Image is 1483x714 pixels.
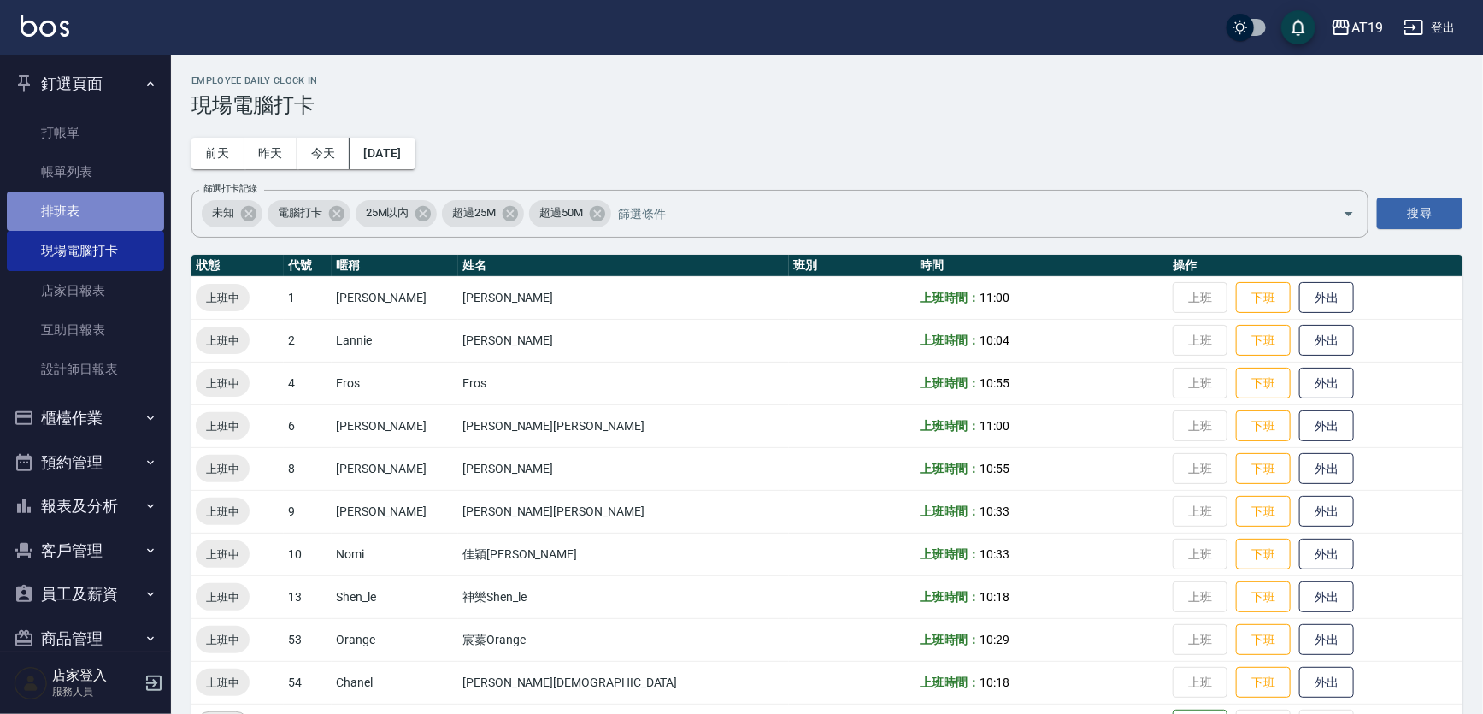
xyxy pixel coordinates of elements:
button: 外出 [1299,581,1354,613]
span: 10:29 [980,633,1009,646]
button: 外出 [1299,496,1354,528]
img: Person [14,666,48,700]
td: [PERSON_NAME][PERSON_NAME] [458,490,789,533]
button: [DATE] [350,138,415,169]
span: 10:55 [980,376,1009,390]
a: 互助日報表 [7,310,164,350]
td: [PERSON_NAME] [458,319,789,362]
b: 上班時間： [920,291,980,304]
button: 下班 [1236,325,1291,357]
td: [PERSON_NAME] [332,404,458,447]
p: 服務人員 [52,684,139,699]
b: 上班時間： [920,419,980,433]
span: 超過25M [442,204,506,221]
div: 未知 [202,200,262,227]
div: 電腦打卡 [268,200,350,227]
button: 外出 [1299,624,1354,656]
td: Shen_le [332,575,458,618]
button: 外出 [1299,539,1354,570]
td: [PERSON_NAME] [458,276,789,319]
th: 操作 [1168,255,1462,277]
td: 佳穎[PERSON_NAME] [458,533,789,575]
span: 上班中 [196,588,250,606]
span: 上班中 [196,503,250,521]
a: 排班表 [7,192,164,231]
td: 4 [284,362,332,404]
span: 上班中 [196,674,250,692]
button: 下班 [1236,282,1291,314]
span: 上班中 [196,417,250,435]
button: 下班 [1236,581,1291,613]
button: 外出 [1299,325,1354,357]
button: 外出 [1299,410,1354,442]
input: 篩選條件 [614,198,1313,228]
button: 登出 [1397,12,1462,44]
span: 11:00 [980,419,1009,433]
span: 上班中 [196,631,250,649]
div: 超過50M [529,200,611,227]
td: 53 [284,618,332,661]
div: 25M以內 [356,200,438,227]
button: 下班 [1236,453,1291,485]
button: 外出 [1299,282,1354,314]
button: save [1281,10,1315,44]
a: 帳單列表 [7,152,164,192]
span: 上班中 [196,546,250,564]
span: 11:00 [980,291,1009,304]
h3: 現場電腦打卡 [191,93,1462,117]
img: Logo [21,15,69,37]
span: 上班中 [196,375,250,392]
td: [PERSON_NAME] [332,276,458,319]
span: 10:33 [980,505,1009,518]
button: 昨天 [244,138,297,169]
button: 搜尋 [1377,198,1462,229]
td: [PERSON_NAME][DEMOGRAPHIC_DATA] [458,661,789,704]
button: 前天 [191,138,244,169]
button: 外出 [1299,453,1354,485]
b: 上班時間： [920,462,980,475]
button: 員工及薪資 [7,572,164,617]
td: Nomi [332,533,458,575]
button: 今天 [297,138,350,169]
td: 9 [284,490,332,533]
div: 超過25M [442,200,524,227]
td: 神樂Shen_le [458,575,789,618]
button: 下班 [1236,667,1291,699]
td: 1 [284,276,332,319]
button: 報表及分析 [7,484,164,528]
span: 上班中 [196,460,250,478]
a: 店家日報表 [7,271,164,310]
td: Lannie [332,319,458,362]
button: 下班 [1236,624,1291,656]
td: 2 [284,319,332,362]
button: 下班 [1236,539,1291,570]
button: 外出 [1299,368,1354,399]
button: 下班 [1236,410,1291,442]
td: 8 [284,447,332,490]
td: 6 [284,404,332,447]
span: 超過50M [529,204,593,221]
button: 預約管理 [7,440,164,485]
span: 電腦打卡 [268,204,332,221]
th: 暱稱 [332,255,458,277]
th: 班別 [789,255,915,277]
b: 上班時間： [920,547,980,561]
button: 下班 [1236,368,1291,399]
td: Chanel [332,661,458,704]
span: 10:55 [980,462,1009,475]
span: 未知 [202,204,244,221]
td: 13 [284,575,332,618]
td: Orange [332,618,458,661]
td: [PERSON_NAME] [458,447,789,490]
td: Eros [332,362,458,404]
button: 客戶管理 [7,528,164,573]
td: 10 [284,533,332,575]
td: Eros [458,362,789,404]
button: 下班 [1236,496,1291,528]
a: 現場電腦打卡 [7,231,164,270]
th: 時間 [915,255,1168,277]
a: 打帳單 [7,113,164,152]
a: 設計師日報表 [7,350,164,389]
h5: 店家登入 [52,667,139,684]
span: 10:33 [980,547,1009,561]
